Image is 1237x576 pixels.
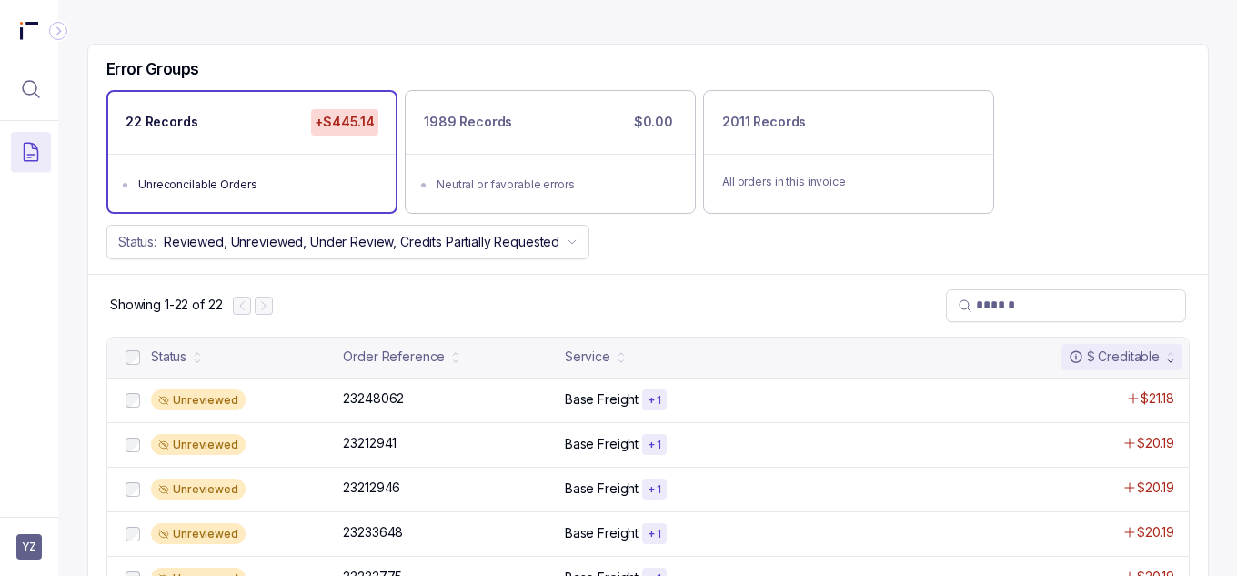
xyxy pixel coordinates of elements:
[1137,434,1174,452] p: $20.19
[648,527,661,541] p: + 1
[343,434,397,452] p: 23212941
[126,113,198,131] p: 22 Records
[110,296,222,314] p: Showing 1-22 of 22
[138,176,377,194] div: Unreconcilable Orders
[151,348,186,366] div: Status
[565,435,639,453] p: Base Freight
[1137,479,1174,497] p: $20.19
[565,524,639,542] p: Base Freight
[1069,348,1160,366] div: $ Creditable
[151,389,246,411] div: Unreviewed
[126,393,140,408] input: checkbox-checkbox
[16,534,42,560] button: User initials
[648,438,661,452] p: + 1
[106,225,589,259] button: Status:Reviewed, Unreviewed, Under Review, Credits Partially Requested
[1141,389,1174,408] p: $21.18
[437,176,675,194] div: Neutral or favorable errors
[648,482,661,497] p: + 1
[424,113,512,131] p: 1989 Records
[106,59,199,79] h5: Error Groups
[311,109,378,135] p: +$445.14
[565,348,610,366] div: Service
[110,296,222,314] div: Remaining page entries
[1137,523,1174,541] p: $20.19
[118,233,156,251] p: Status:
[126,482,140,497] input: checkbox-checkbox
[648,393,661,408] p: + 1
[11,69,51,109] button: Menu Icon Button MagnifyingGlassIcon
[343,348,445,366] div: Order Reference
[722,113,806,131] p: 2011 Records
[164,233,559,251] p: Reviewed, Unreviewed, Under Review, Credits Partially Requested
[126,438,140,452] input: checkbox-checkbox
[11,132,51,172] button: Menu Icon Button DocumentTextIcon
[47,20,69,42] div: Collapse Icon
[565,480,639,498] p: Base Freight
[343,389,404,408] p: 23248062
[151,434,246,456] div: Unreviewed
[630,109,677,135] p: $0.00
[151,523,246,545] div: Unreviewed
[722,173,975,191] p: All orders in this invoice
[126,350,140,365] input: checkbox-checkbox
[343,479,400,497] p: 23212946
[343,523,403,541] p: 23233648
[565,390,639,409] p: Base Freight
[151,479,246,500] div: Unreviewed
[126,527,140,541] input: checkbox-checkbox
